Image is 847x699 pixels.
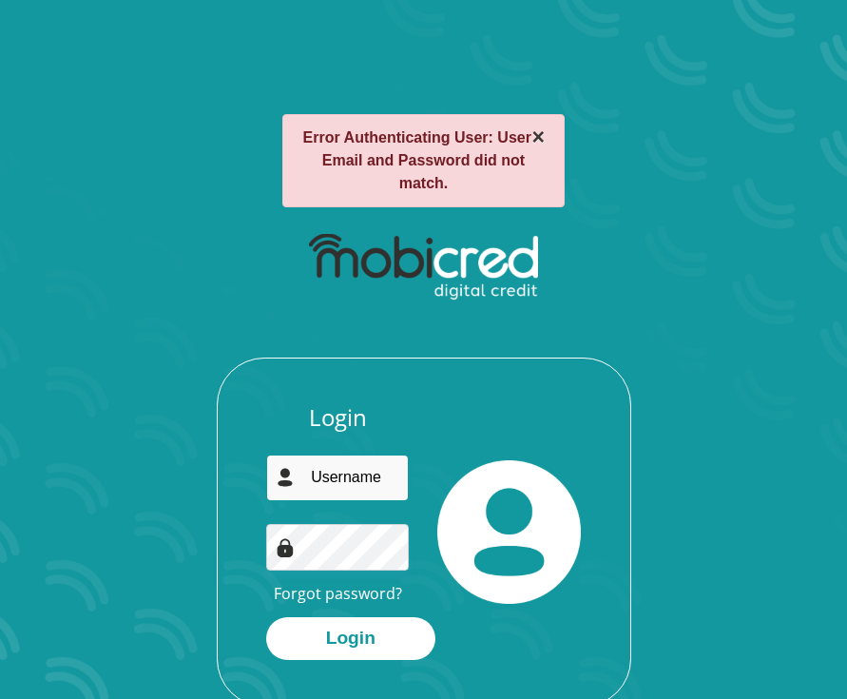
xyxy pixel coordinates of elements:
[266,404,410,432] h3: Login
[266,455,410,501] input: Username
[276,538,295,557] img: Image
[532,126,545,148] button: ×
[303,129,531,191] strong: Error Authenticating User: User Email and Password did not match.
[276,468,295,487] img: user-icon image
[274,583,402,604] a: Forgot password?
[266,617,435,660] button: Login
[309,234,538,301] img: mobicred logo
